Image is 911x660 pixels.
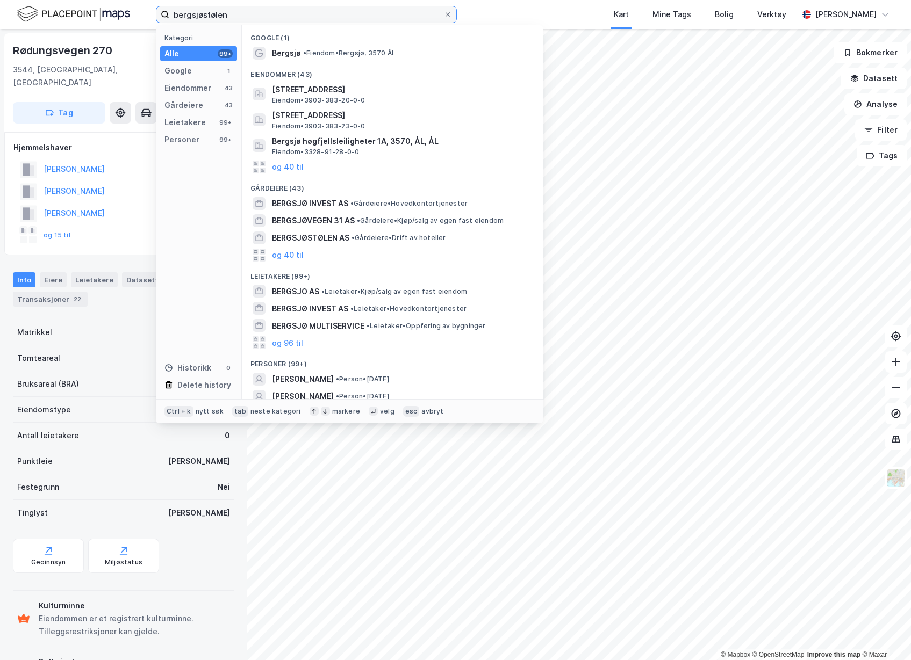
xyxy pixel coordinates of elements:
div: Eiendommer [164,82,211,95]
div: Google [164,64,192,77]
div: Personer (99+) [242,351,543,371]
button: og 40 til [272,161,304,173]
span: BERGSJØ INVEST AS [272,302,348,315]
div: Punktleie [17,455,53,468]
div: velg [380,407,394,416]
iframe: Chat Widget [857,608,911,660]
button: Tags [857,145,907,166]
div: Eiere [40,272,67,287]
div: Geoinnsyn [31,558,66,567]
span: Gårdeiere • Hovedkontortjenester [350,199,468,208]
button: Tag [13,102,105,124]
span: [PERSON_NAME] [272,373,334,386]
span: Eiendom • Bergsjø, 3570 Ål [303,49,393,57]
div: [PERSON_NAME] [168,506,230,519]
span: Eiendom • 3328-91-28-0-0 [272,148,359,156]
div: Alle [164,47,179,60]
div: Leietakere [71,272,118,287]
div: Leietakere [164,116,206,129]
a: OpenStreetMap [752,651,805,658]
span: Leietaker • Oppføring av bygninger [367,322,486,330]
div: Nei [218,481,230,494]
div: Kulturminne [39,599,230,612]
div: Tomteareal [17,352,60,365]
span: • [352,234,355,242]
span: Bergsjø [272,47,301,60]
div: 22 [71,294,83,304]
span: [STREET_ADDRESS] [272,83,530,96]
a: Mapbox [721,651,750,658]
input: Søk på adresse, matrikkel, gårdeiere, leietakere eller personer [169,6,443,23]
span: • [367,322,370,330]
div: Delete history [177,379,231,391]
img: Z [886,468,906,488]
div: 99+ [218,135,233,144]
div: Transaksjoner [13,292,88,307]
span: BERGSJØ MULTISERVICE [272,320,364,332]
span: Eiendom • 3903-383-20-0-0 [272,96,365,105]
span: Gårdeiere • Kjøp/salg av egen fast eiendom [357,216,504,225]
span: • [303,49,306,57]
div: tab [232,406,248,417]
div: 99+ [218,49,233,58]
div: Google (1) [242,25,543,45]
div: neste kategori [250,407,301,416]
div: Tinglyst [17,506,48,519]
div: Gårdeiere (43) [242,176,543,195]
span: Gårdeiere • Drift av hoteller [352,234,446,242]
span: • [321,287,325,295]
div: Hjemmelshaver [13,141,234,154]
div: Gårdeiere [164,99,203,112]
button: Bokmerker [834,42,907,63]
div: Miljøstatus [105,558,142,567]
span: BERGSJØVEGEN 31 AS [272,214,355,227]
div: 99+ [218,118,233,127]
span: Leietaker • Kjøp/salg av egen fast eiendom [321,287,467,296]
span: BERGSJØ INVEST AS [272,197,348,210]
span: [STREET_ADDRESS] [272,109,530,122]
span: Bergsjø høgfjellsleiligheter 1A, 3570, ÅL, ÅL [272,135,530,148]
div: Kategori [164,34,237,42]
div: markere [332,407,360,416]
div: Kontrollprogram for chat [857,608,911,660]
div: Leietakere (99+) [242,264,543,283]
div: Info [13,272,35,287]
div: Eiendommer (43) [242,62,543,81]
span: • [336,392,339,400]
div: 43 [224,84,233,92]
a: Improve this map [807,651,860,658]
div: Eiendommen er et registrert kulturminne. Tilleggsrestriksjoner kan gjelde. [39,612,230,638]
button: Datasett [841,68,907,89]
div: avbryt [421,407,443,416]
div: Bolig [715,8,734,21]
span: • [350,304,354,313]
span: • [336,375,339,383]
span: Leietaker • Hovedkontortjenester [350,304,467,313]
span: Person • [DATE] [336,375,389,383]
button: Analyse [844,93,907,115]
div: Historikk [164,361,211,374]
span: • [357,216,360,224]
div: 0 [224,364,233,372]
div: 0 [225,429,230,442]
div: Bruksareal (BRA) [17,378,79,390]
div: 43 [224,101,233,110]
button: og 40 til [272,249,304,262]
span: [PERSON_NAME] [272,390,334,403]
div: Mine Tags [652,8,691,21]
div: Festegrunn [17,481,59,494]
div: Matrikkel [17,326,52,339]
div: nytt søk [196,407,224,416]
div: esc [403,406,420,417]
div: 3544, [GEOGRAPHIC_DATA], [GEOGRAPHIC_DATA] [13,63,161,89]
span: BERGSJO AS [272,285,319,298]
div: Rødungsvegen 270 [13,42,114,59]
div: Personer [164,133,199,146]
span: Eiendom • 3903-383-23-0-0 [272,122,365,130]
div: 1 [224,67,233,75]
div: [PERSON_NAME] [168,455,230,468]
img: logo.f888ab2527a4732fd821a326f86c7f29.svg [17,5,130,24]
div: [PERSON_NAME] [815,8,877,21]
button: og 96 til [272,336,303,349]
div: Eiendomstype [17,403,71,416]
